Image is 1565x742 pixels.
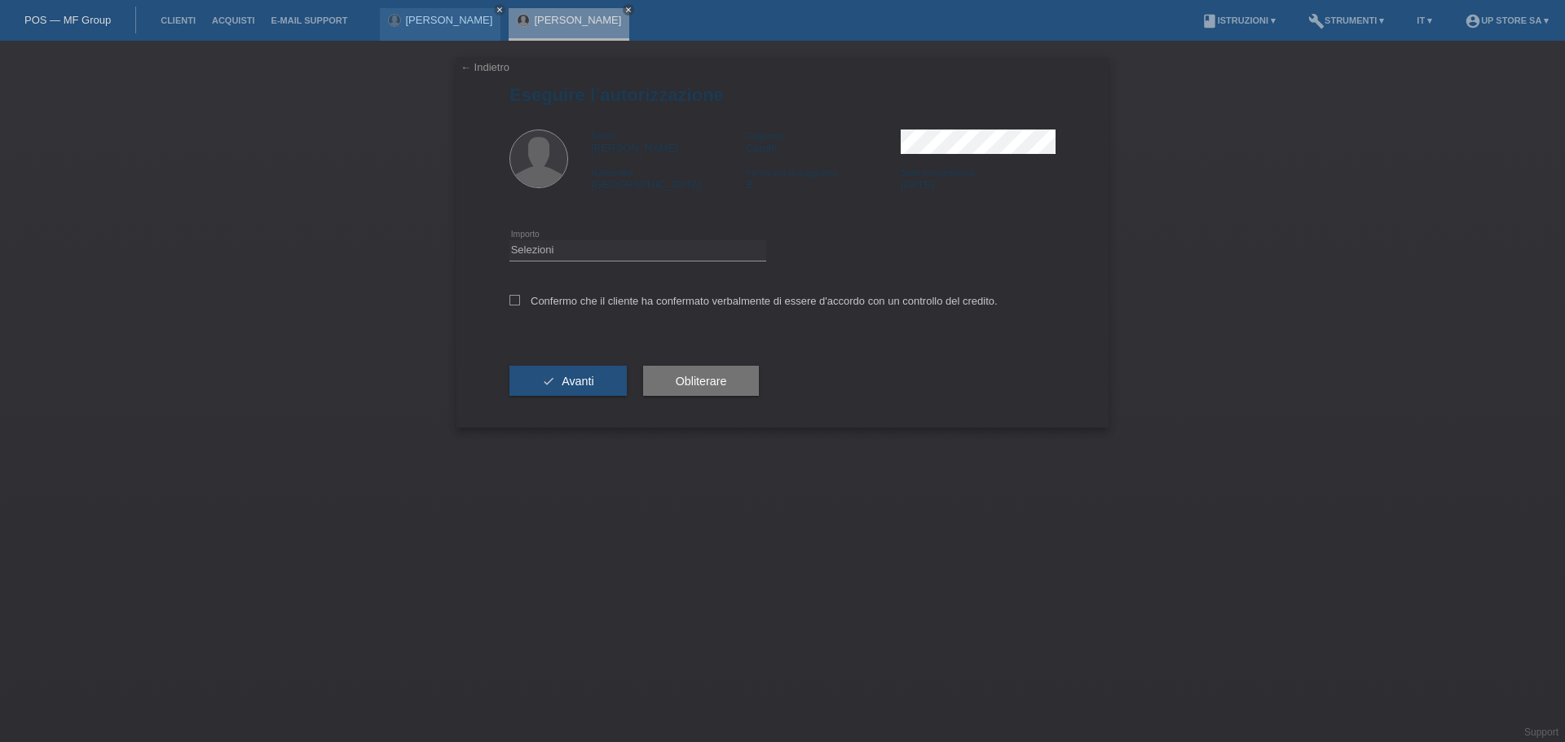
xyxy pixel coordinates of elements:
a: Support [1524,727,1558,738]
span: Nome [591,131,615,141]
a: account_circleUp Store SA ▾ [1457,15,1557,25]
span: Cognome [746,131,785,141]
span: Data immigrazione [901,168,976,178]
a: [PERSON_NAME] [405,14,492,26]
span: Obliterare [676,375,727,388]
i: check [542,375,555,388]
span: Permesso di soggiorno [746,168,838,178]
a: close [494,4,505,15]
a: [PERSON_NAME] [534,14,621,26]
i: book [1201,13,1218,29]
a: Clienti [152,15,204,25]
span: Nationalità [591,168,633,178]
a: POS — MF Group [24,14,111,26]
i: build [1308,13,1325,29]
div: B [746,166,901,191]
div: [PERSON_NAME] [591,130,746,154]
button: Obliterare [643,366,760,397]
a: IT ▾ [1408,15,1440,25]
a: bookIstruzioni ▾ [1193,15,1284,25]
a: close [623,4,634,15]
div: Carolfi [746,130,901,154]
a: Acquisti [204,15,263,25]
button: check Avanti [509,366,627,397]
a: ← Indietro [461,61,509,73]
span: Avanti [562,375,593,388]
i: close [496,6,504,14]
a: E-mail Support [263,15,356,25]
i: close [624,6,633,14]
h1: Eseguire l’autorizzazione [509,85,1056,105]
i: account_circle [1465,13,1481,29]
div: [DATE] [901,166,1056,191]
label: Confermo che il cliente ha confermato verbalmente di essere d'accordo con un controllo del credito. [509,295,998,307]
div: [GEOGRAPHIC_DATA] [591,166,746,191]
a: buildStrumenti ▾ [1300,15,1392,25]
